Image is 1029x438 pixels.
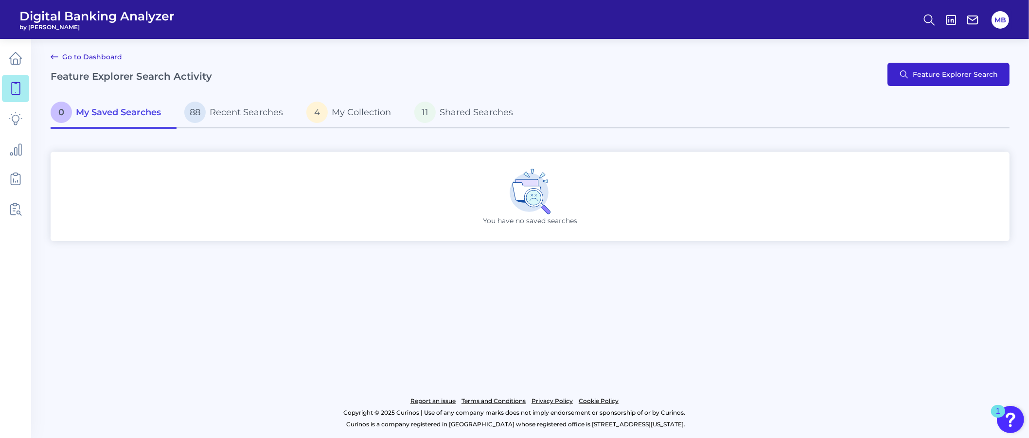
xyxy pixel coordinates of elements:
[48,407,981,419] p: Copyright © 2025 Curinos | Use of any company marks does not imply endorsement or sponsorship of ...
[996,411,1000,424] div: 1
[997,406,1024,433] button: Open Resource Center, 1 new notification
[461,395,526,407] a: Terms and Conditions
[19,9,175,23] span: Digital Banking Analyzer
[177,98,299,129] a: 88Recent Searches
[51,51,122,63] a: Go to Dashboard
[440,107,513,118] span: Shared Searches
[210,107,283,118] span: Recent Searches
[407,98,529,129] a: 11Shared Searches
[51,98,177,129] a: 0My Saved Searches
[184,102,206,123] span: 88
[51,70,212,82] h2: Feature Explorer Search Activity
[306,102,328,123] span: 4
[51,419,981,430] p: Curinos is a company registered in [GEOGRAPHIC_DATA] whose registered office is [STREET_ADDRESS][...
[51,152,1010,241] div: You have no saved searches
[992,11,1009,29] button: MB
[532,395,573,407] a: Privacy Policy
[51,102,72,123] span: 0
[76,107,161,118] span: My Saved Searches
[579,395,619,407] a: Cookie Policy
[913,70,998,78] span: Feature Explorer Search
[887,63,1010,86] button: Feature Explorer Search
[410,395,456,407] a: Report an issue
[299,98,407,129] a: 4My Collection
[19,23,175,31] span: by [PERSON_NAME]
[332,107,391,118] span: My Collection
[414,102,436,123] span: 11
